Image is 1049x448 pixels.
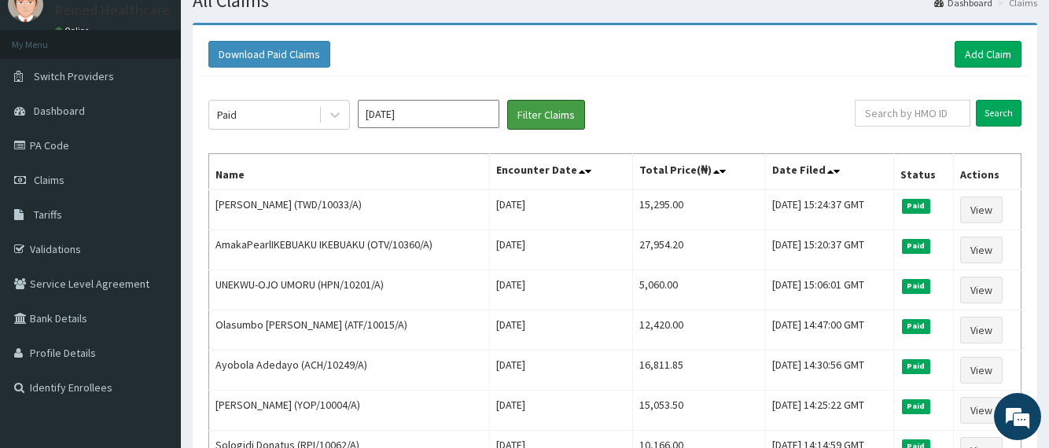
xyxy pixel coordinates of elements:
[902,399,930,413] span: Paid
[766,270,894,310] td: [DATE] 15:06:01 GMT
[976,100,1021,127] input: Search
[8,289,300,344] textarea: Type your message and hit 'Enter'
[209,391,490,431] td: [PERSON_NAME] (YOP/10004/A)
[34,207,62,222] span: Tariffs
[766,154,894,190] th: Date Filed
[766,391,894,431] td: [DATE] 14:25:22 GMT
[209,310,490,351] td: Olasumbo [PERSON_NAME] (ATF/10015/A)
[902,199,930,213] span: Paid
[209,154,490,190] th: Name
[217,107,237,123] div: Paid
[960,196,1003,223] a: View
[633,270,766,310] td: 5,060.00
[489,270,633,310] td: [DATE]
[633,230,766,270] td: 27,954.20
[209,351,490,391] td: Ayobola Adedayo (ACH/10249/A)
[633,351,766,391] td: 16,811.85
[633,189,766,230] td: 15,295.00
[489,310,633,351] td: [DATE]
[34,104,85,118] span: Dashboard
[766,189,894,230] td: [DATE] 15:24:37 GMT
[29,79,64,118] img: d_794563401_company_1708531726252_794563401
[489,154,633,190] th: Encounter Date
[209,230,490,270] td: AmakaPearlIKEBUAKU IKEBUAKU (OTV/10360/A)
[489,391,633,431] td: [DATE]
[894,154,953,190] th: Status
[91,128,217,287] span: We're online!
[955,41,1021,68] a: Add Claim
[960,277,1003,303] a: View
[489,230,633,270] td: [DATE]
[209,270,490,310] td: UNEKWU-OJO UMORU (HPN/10201/A)
[902,279,930,293] span: Paid
[766,351,894,391] td: [DATE] 14:30:56 GMT
[902,359,930,373] span: Paid
[633,391,766,431] td: 15,053.50
[902,319,930,333] span: Paid
[489,189,633,230] td: [DATE]
[960,397,1003,424] a: View
[960,237,1003,263] a: View
[34,173,64,187] span: Claims
[633,310,766,351] td: 12,420.00
[209,189,490,230] td: [PERSON_NAME] (TWD/10033/A)
[258,8,296,46] div: Minimize live chat window
[55,3,170,17] p: Remed Healthcare
[82,88,264,108] div: Chat with us now
[208,41,330,68] button: Download Paid Claims
[855,100,970,127] input: Search by HMO ID
[633,154,766,190] th: Total Price(₦)
[953,154,1021,190] th: Actions
[960,317,1003,343] a: View
[34,69,114,83] span: Switch Providers
[55,25,93,36] a: Online
[358,100,499,128] input: Select Month and Year
[766,310,894,351] td: [DATE] 14:47:00 GMT
[507,100,585,130] button: Filter Claims
[489,351,633,391] td: [DATE]
[960,357,1003,384] a: View
[902,239,930,253] span: Paid
[766,230,894,270] td: [DATE] 15:20:37 GMT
